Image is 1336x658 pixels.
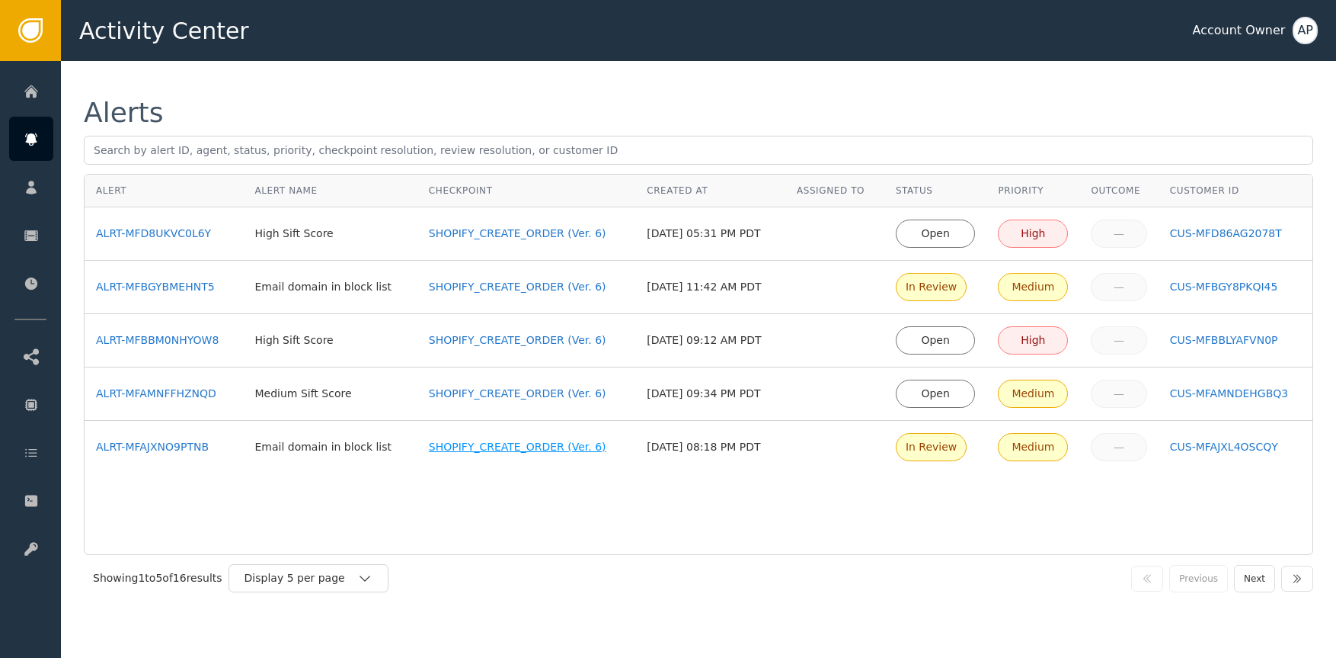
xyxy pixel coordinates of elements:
div: Status [896,184,976,197]
div: — [1101,439,1136,455]
div: Medium Sift Score [254,386,405,402]
div: Email domain in block list [254,279,405,295]
div: Created At [647,184,774,197]
div: Customer ID [1170,184,1301,197]
td: [DATE] 08:18 PM PDT [635,421,785,473]
button: AP [1293,17,1318,44]
a: ALRT-MFD8UKVC0L6Y [96,226,232,242]
div: — [1101,332,1136,348]
div: Open [906,386,966,402]
button: Next [1234,565,1275,592]
div: Showing 1 to 5 of 16 results [93,570,222,586]
div: — [1101,279,1136,295]
div: Alert Name [254,184,405,197]
div: — [1101,226,1136,242]
div: Email domain in block list [254,439,405,455]
td: [DATE] 05:31 PM PDT [635,207,785,261]
div: Account Owner [1192,21,1285,40]
div: In Review [906,279,957,295]
div: High [1008,332,1058,348]
div: Open [906,226,966,242]
a: SHOPIFY_CREATE_ORDER (Ver. 6) [429,332,624,348]
a: SHOPIFY_CREATE_ORDER (Ver. 6) [429,386,624,402]
div: Display 5 per page [245,570,357,586]
div: High Sift Score [254,226,405,242]
a: CUS-MFAMNDEHGBQ3 [1170,386,1301,402]
div: Checkpoint [429,184,624,197]
td: [DATE] 09:34 PM PDT [635,368,785,421]
div: High [1008,226,1058,242]
a: SHOPIFY_CREATE_ORDER (Ver. 6) [429,226,624,242]
a: SHOPIFY_CREATE_ORDER (Ver. 6) [429,279,624,295]
a: ALRT-MFBGYBMEHNT5 [96,279,232,295]
div: Priority [998,184,1068,197]
div: Alert [96,184,232,197]
a: ALRT-MFAJXNO9PTNB [96,439,232,455]
div: Alerts [84,99,163,127]
span: Activity Center [79,14,249,48]
a: SHOPIFY_CREATE_ORDER (Ver. 6) [429,439,624,455]
div: In Review [906,439,957,455]
td: [DATE] 11:42 AM PDT [635,261,785,314]
div: Medium [1008,386,1058,402]
div: Assigned To [797,184,873,197]
div: High Sift Score [254,332,405,348]
div: Open [906,332,966,348]
input: Search by alert ID, agent, status, priority, checkpoint resolution, review resolution, or custome... [84,136,1313,165]
a: ALRT-MFBBM0NHYOW8 [96,332,232,348]
td: [DATE] 09:12 AM PDT [635,314,785,368]
a: CUS-MFBGY8PKQI45 [1170,279,1301,295]
a: CUS-MFD86AG2078T [1170,226,1301,242]
a: ALRT-MFAMNFFHZNQD [96,386,232,402]
button: Display 5 per page [229,564,388,592]
div: Medium [1008,439,1058,455]
a: CUS-MFAJXL4OSCQY [1170,439,1301,455]
div: Medium [1008,279,1058,295]
a: CUS-MFBBLYAFVN0P [1170,332,1301,348]
div: — [1101,386,1136,402]
div: Outcome [1091,184,1146,197]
